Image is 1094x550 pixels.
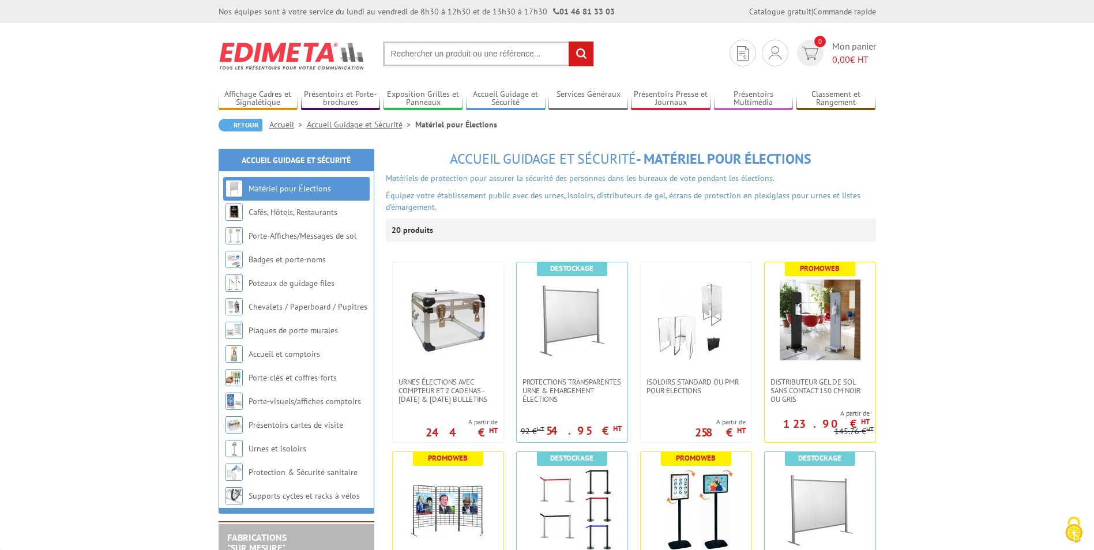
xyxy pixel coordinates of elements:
[641,378,751,395] a: ISOLOIRS STANDARD OU PMR POUR ELECTIONS
[521,427,544,436] p: 92 €
[386,190,876,213] p: Équipez votre établissement public avec des urnes, isoloirs, distributeurs de gel, écrans de prot...
[737,46,749,61] img: devis rapide
[225,416,243,434] img: Présentoirs cartes de visite
[676,453,716,463] b: Promoweb
[548,89,628,108] a: Services Généraux
[489,425,498,435] sup: HT
[783,420,870,427] p: 123.90 €
[225,393,243,410] img: Porte-visuels/affiches comptoirs
[249,467,358,477] a: Protection & Sécurité sanitaire
[780,469,860,550] img: Cloisons Écrans de protection Plexiglass/Alu pour comptoirs & Bureaux
[408,280,488,360] img: urnes élections avec compteur et 2 cadenas - 1000 & 1300 bulletins
[225,180,243,197] img: Matériel pour Élections
[383,42,594,66] input: Rechercher un produit ou une référence...
[517,378,627,404] a: Protections Transparentes Urne & Emargement élections
[408,469,488,550] img: Grilles Exposition Economiques Noires H 200 x L 100 cm
[714,89,794,108] a: Présentoirs Multimédia
[225,204,243,221] img: Cafés, Hôtels, Restaurants
[219,6,615,17] div: Nos équipes sont à votre service du lundi au vendredi de 8h30 à 12h30 et de 13h30 à 17h30
[225,251,243,268] img: Badges et porte-noms
[800,263,840,273] b: Promoweb
[225,440,243,457] img: Urnes et isoloirs
[861,417,870,427] sup: HT
[249,443,306,454] a: Urnes et isoloirs
[225,274,243,292] img: Poteaux de guidage files
[249,420,343,430] a: Présentoirs cartes de visite
[532,280,612,360] img: Protections Transparentes Urne & Emargement élections
[834,427,874,436] p: 145.76 €
[537,425,544,433] sup: HT
[780,280,860,360] img: DISTRIBUTEUR GEL DE SOL SANS CONTACT 150 cm NOIR OU GRIS
[426,417,498,427] span: A partir de
[832,40,876,66] span: Mon panier
[225,369,243,386] img: Porte-clés et coffres-forts
[450,150,636,168] span: Accueil Guidage et Sécurité
[219,35,366,77] img: Edimeta
[749,6,876,17] div: |
[866,425,874,433] sup: HT
[656,280,736,360] img: ISOLOIRS STANDARD OU PMR POUR ELECTIONS
[646,378,746,395] span: ISOLOIRS STANDARD OU PMR POUR ELECTIONS
[225,298,243,315] img: Chevalets / Paperboard / Pupitres
[550,263,593,273] b: Destockage
[814,36,826,47] span: 0
[225,487,243,504] img: Supports cycles et racks à vélos
[249,349,320,359] a: Accueil et comptoirs
[546,427,622,434] p: 54.95 €
[249,254,326,265] a: Badges et porte-noms
[553,6,615,17] strong: 01 46 81 33 03
[301,89,381,108] a: Présentoirs et Porte-brochures
[249,396,361,406] a: Porte-visuels/affiches comptoirs
[832,53,876,66] span: € HT
[249,231,356,241] a: Porte-Affiches/Messages de sol
[426,429,498,436] p: 244 €
[269,119,307,130] a: Accueil
[794,40,876,66] a: devis rapide 0 Mon panier 0,00€ HT
[428,453,468,463] b: Promoweb
[1059,515,1088,544] img: Cookies (fenêtre modale)
[225,322,243,339] img: Plaques de porte murales
[393,378,503,404] a: urnes élections avec compteur et 2 cadenas - [DATE] & [DATE] bulletins
[249,372,337,383] a: Porte-clés et coffres-forts
[569,42,593,66] input: rechercher
[249,491,360,501] a: Supports cycles et racks à vélos
[242,155,351,165] a: Accueil Guidage et Sécurité
[225,464,243,481] img: Protection & Sécurité sanitaire
[813,6,876,17] a: Commande rapide
[249,325,338,336] a: Plaques de porte murales
[613,424,622,434] sup: HT
[384,89,463,108] a: Exposition Grilles et Panneaux
[550,453,593,463] b: Destockage
[386,152,876,167] h1: - Matériel pour Élections
[249,207,337,217] a: Cafés, Hôtels, Restaurants
[695,429,746,436] p: 258 €
[522,378,622,404] span: Protections Transparentes Urne & Emargement élections
[219,119,262,131] a: Retour
[656,469,736,550] img: Porte-affiches / Porte-messages Black-Line® H 133 ou 158 cm Cadro-Clic® noirs
[225,227,243,244] img: Porte-Affiches/Messages de sol
[769,46,781,60] img: devis rapide
[765,378,875,404] a: DISTRIBUTEUR GEL DE SOL SANS CONTACT 150 cm NOIR OU GRIS
[832,54,850,65] span: 0,00
[802,47,818,60] img: devis rapide
[532,469,612,550] img: POTELETS DE GUIDAGE SANGLE 2 METRES GRIS OU NOIRS EXTENSIBLEs
[770,378,870,404] span: DISTRIBUTEUR GEL DE SOL SANS CONTACT 150 cm NOIR OU GRIS
[695,417,746,427] span: A partir de
[749,6,811,17] a: Catalogue gratuit
[307,119,415,130] a: Accueil Guidage et Sécurité
[415,119,497,130] li: Matériel pour Élections
[249,302,367,312] a: Chevalets / Paperboard / Pupitres
[796,89,876,108] a: Classement et Rangement
[737,425,746,435] sup: HT
[386,172,876,184] p: Matériels de protection pour assurer la sécurité des personnes dans les bureaux de vote pendant l...
[631,89,710,108] a: Présentoirs Presse et Journaux
[398,378,498,404] span: urnes élections avec compteur et 2 cadenas - [DATE] & [DATE] bulletins
[225,345,243,363] img: Accueil et comptoirs
[466,89,546,108] a: Accueil Guidage et Sécurité
[765,409,870,418] span: A partir de
[392,219,435,242] p: 20 produits
[249,183,331,194] a: Matériel pour Élections
[219,89,298,108] a: Affichage Cadres et Signalétique
[798,453,841,463] b: Destockage
[249,278,334,288] a: Poteaux de guidage files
